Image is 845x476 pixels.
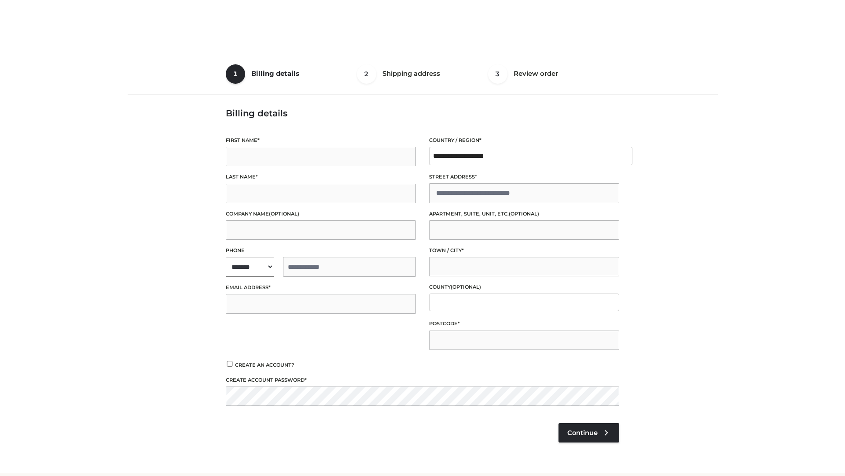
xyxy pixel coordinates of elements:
span: Create an account? [235,362,294,368]
h3: Billing details [226,108,619,119]
span: (optional) [509,211,539,217]
span: (optional) [269,211,299,217]
span: 1 [226,64,245,84]
label: Country / Region [429,136,619,145]
label: Street address [429,173,619,181]
span: 2 [357,64,376,84]
label: Apartment, suite, unit, etc. [429,210,619,218]
label: Last name [226,173,416,181]
span: Billing details [251,69,299,78]
span: Continue [567,429,598,437]
label: County [429,283,619,291]
label: Email address [226,283,416,292]
label: Town / City [429,246,619,255]
span: Review order [514,69,558,78]
span: (optional) [451,284,481,290]
label: Postcode [429,320,619,328]
label: Create account password [226,376,619,384]
span: Shipping address [382,69,440,78]
label: First name [226,136,416,145]
label: Company name [226,210,416,218]
label: Phone [226,246,416,255]
span: 3 [488,64,507,84]
input: Create an account? [226,361,234,367]
a: Continue [558,423,619,443]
